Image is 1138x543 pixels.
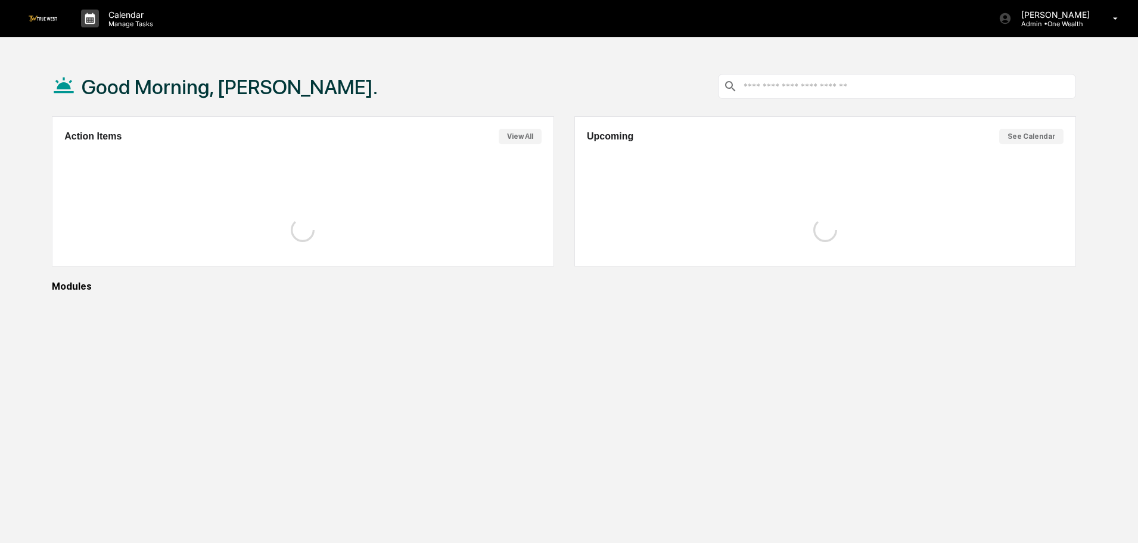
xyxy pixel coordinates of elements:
[99,10,159,20] p: Calendar
[29,15,57,21] img: logo
[499,129,542,144] button: View All
[1012,10,1096,20] p: [PERSON_NAME]
[64,131,122,142] h2: Action Items
[99,20,159,28] p: Manage Tasks
[82,75,378,99] h1: Good Morning, [PERSON_NAME].
[52,281,1076,292] div: Modules
[587,131,633,142] h2: Upcoming
[1012,20,1096,28] p: Admin • One Wealth
[999,129,1064,144] button: See Calendar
